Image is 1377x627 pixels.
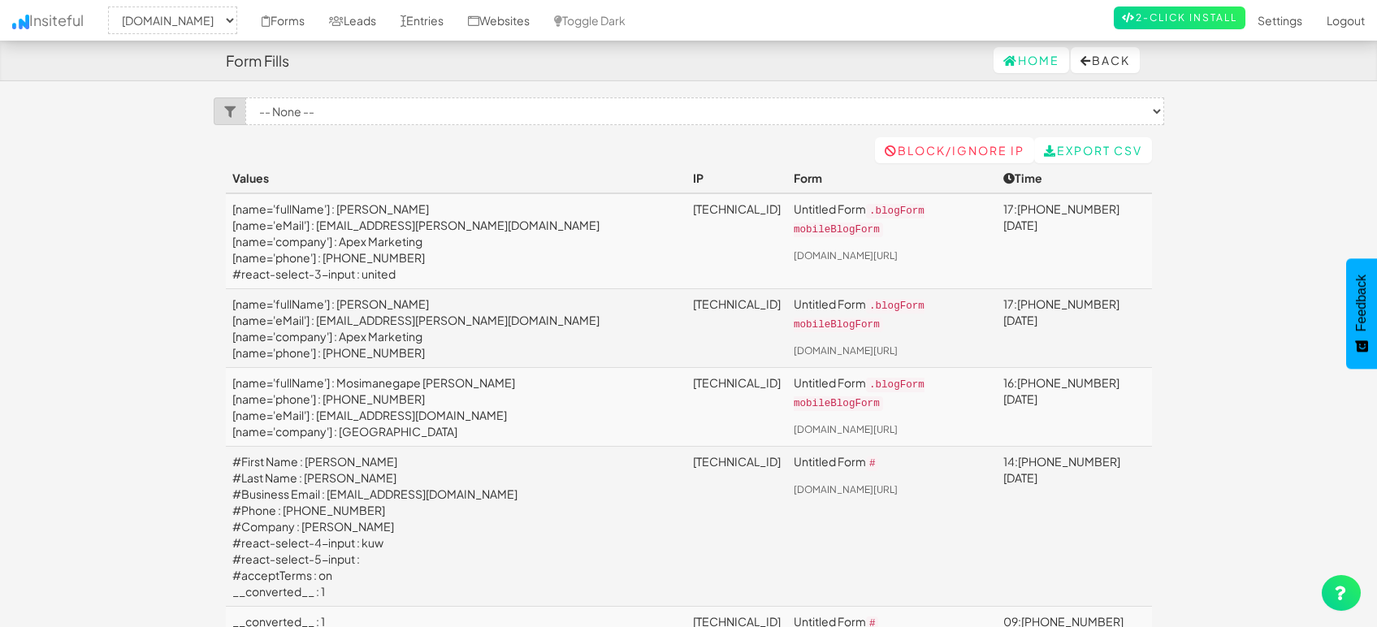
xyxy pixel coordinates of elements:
[1114,6,1245,29] a: 2-Click Install
[787,163,997,193] th: Form
[794,296,990,333] p: Untitled Form
[875,137,1034,163] a: Block/Ignore IP
[226,193,686,289] td: [name='fullName'] : [PERSON_NAME] [name='eMail'] : [EMAIL_ADDRESS][PERSON_NAME][DOMAIN_NAME] [nam...
[994,47,1069,73] a: Home
[794,204,924,237] code: .blogForm mobileBlogForm
[794,201,990,238] p: Untitled Form
[1354,275,1369,331] span: Feedback
[794,374,990,412] p: Untitled Form
[1034,137,1152,163] a: Export CSV
[1346,258,1377,369] button: Feedback - Show survey
[226,53,289,69] h4: Form Fills
[12,15,29,29] img: icon.png
[686,163,787,193] th: IP
[226,163,686,193] th: Values
[226,289,686,368] td: [name='fullName'] : [PERSON_NAME] [name='eMail'] : [EMAIL_ADDRESS][PERSON_NAME][DOMAIN_NAME] [nam...
[794,483,898,495] a: [DOMAIN_NAME][URL]
[794,423,898,435] a: [DOMAIN_NAME][URL]
[693,454,781,469] a: [TECHNICAL_ID]
[866,456,879,471] code: #
[226,447,686,607] td: #First Name : [PERSON_NAME] #Last Name : [PERSON_NAME] #Business Email : [EMAIL_ADDRESS][DOMAIN_N...
[997,289,1151,368] td: 17:[PHONE_NUMBER][DATE]
[794,453,990,472] p: Untitled Form
[794,344,898,357] a: [DOMAIN_NAME][URL]
[997,368,1151,447] td: 16:[PHONE_NUMBER][DATE]
[794,299,924,332] code: .blogForm mobileBlogForm
[997,193,1151,289] td: 17:[PHONE_NUMBER][DATE]
[794,378,924,411] code: .blogForm mobileBlogForm
[693,375,781,390] a: [TECHNICAL_ID]
[693,296,781,311] a: [TECHNICAL_ID]
[1071,47,1140,73] button: Back
[693,201,781,216] a: [TECHNICAL_ID]
[997,447,1151,607] td: 14:[PHONE_NUMBER][DATE]
[794,249,898,262] a: [DOMAIN_NAME][URL]
[997,163,1151,193] th: Time
[226,368,686,447] td: [name='fullName'] : Mosimanegape [PERSON_NAME] [name='phone'] : [PHONE_NUMBER] [name='eMail'] : [...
